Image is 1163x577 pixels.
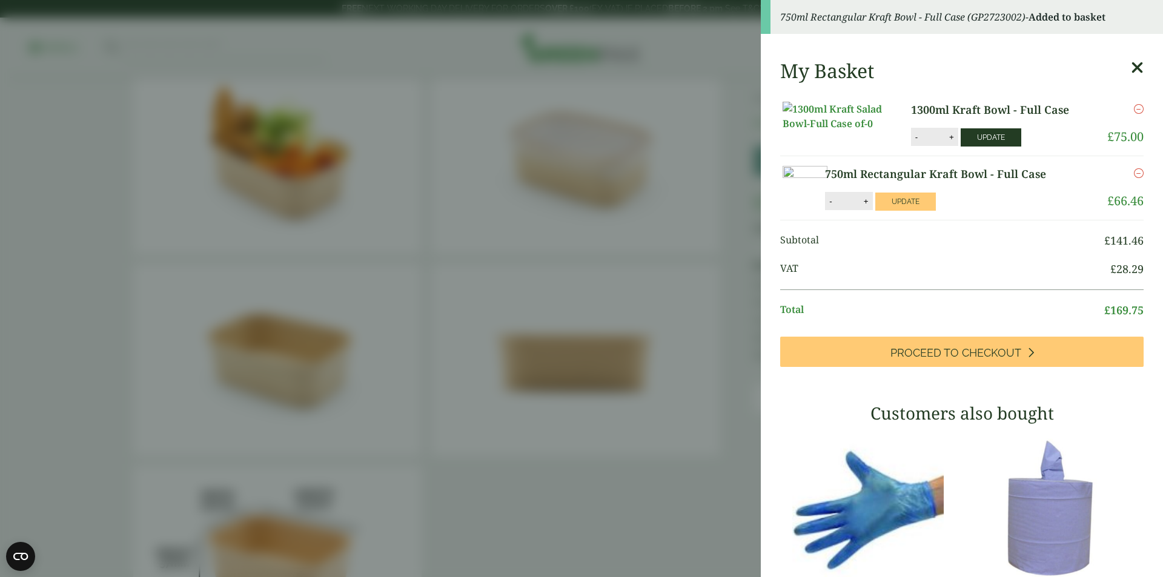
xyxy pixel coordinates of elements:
[1110,262,1116,276] span: £
[780,302,1104,318] span: Total
[1104,303,1144,317] bdi: 169.75
[780,261,1110,277] span: VAT
[1134,166,1144,180] a: Remove this item
[780,403,1144,424] h3: Customers also bought
[825,166,1076,182] a: 750ml Rectangular Kraft Bowl - Full Case
[890,346,1021,360] span: Proceed to Checkout
[780,10,1025,24] em: 750ml Rectangular Kraft Bowl - Full Case (GP2723002)
[780,232,1104,249] span: Subtotal
[961,128,1021,147] button: Update
[912,132,921,142] button: -
[780,337,1144,367] a: Proceed to Checkout
[875,193,936,211] button: Update
[1104,233,1110,248] span: £
[1110,262,1144,276] bdi: 28.29
[1134,102,1144,116] a: Remove this item
[6,542,35,571] button: Open CMP widget
[780,59,874,82] h2: My Basket
[860,196,872,206] button: +
[946,132,958,142] button: +
[1104,233,1144,248] bdi: 141.46
[1107,128,1144,145] bdi: 75.00
[911,102,1088,118] a: 1300ml Kraft Bowl - Full Case
[1107,193,1144,209] bdi: 66.46
[1107,193,1114,209] span: £
[1107,128,1114,145] span: £
[1104,303,1110,317] span: £
[783,102,892,131] img: 1300ml Kraft Salad Bowl-Full Case of-0
[1029,10,1105,24] strong: Added to basket
[826,196,835,206] button: -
